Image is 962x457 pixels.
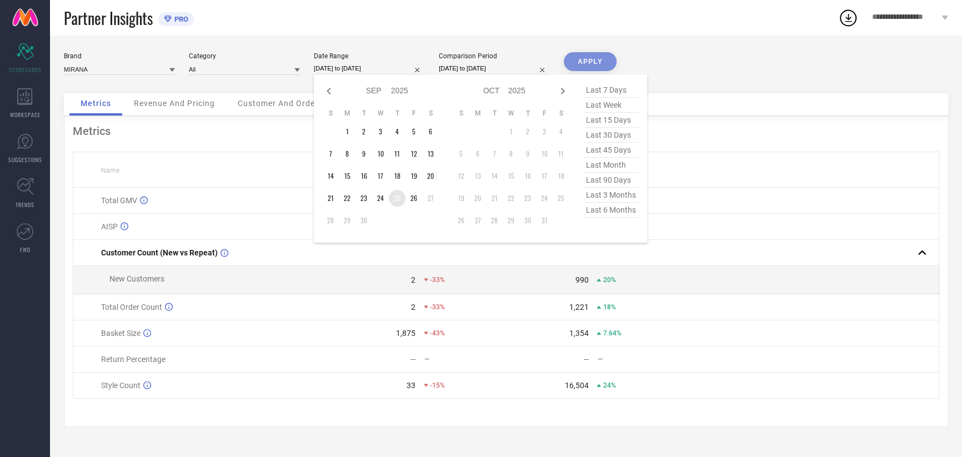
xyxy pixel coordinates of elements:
span: last 7 days [583,83,639,98]
th: Saturday [553,109,569,118]
div: Brand [64,52,175,60]
div: Date Range [314,52,425,60]
span: Style Count [101,381,141,390]
td: Thu Oct 09 2025 [519,145,536,162]
td: Sat Oct 18 2025 [553,168,569,184]
th: Wednesday [503,109,519,118]
div: Previous month [322,84,335,98]
span: PRO [172,15,188,23]
td: Sun Sep 21 2025 [322,190,339,207]
div: Open download list [838,8,858,28]
input: Select comparison period [439,63,550,74]
div: — [410,355,416,364]
th: Friday [405,109,422,118]
th: Monday [339,109,355,118]
td: Thu Sep 04 2025 [389,123,405,140]
td: Mon Oct 20 2025 [469,190,486,207]
td: Sun Oct 12 2025 [453,168,469,184]
input: Select date range [314,63,425,74]
div: 990 [575,275,588,284]
td: Mon Sep 15 2025 [339,168,355,184]
td: Thu Sep 25 2025 [389,190,405,207]
td: Sun Sep 07 2025 [322,145,339,162]
span: New Customers [109,274,164,283]
span: Basket Size [101,329,141,338]
span: last month [583,158,639,173]
span: 20% [603,276,615,284]
td: Fri Sep 19 2025 [405,168,422,184]
span: AISP [101,222,118,231]
th: Monday [469,109,486,118]
th: Thursday [389,109,405,118]
td: Fri Oct 24 2025 [536,190,553,207]
td: Tue Sep 30 2025 [355,212,372,229]
td: Tue Sep 09 2025 [355,145,372,162]
td: Fri Sep 26 2025 [405,190,422,207]
div: Category [189,52,300,60]
div: 1,875 [396,329,415,338]
td: Fri Sep 05 2025 [405,123,422,140]
div: 2 [411,303,415,312]
td: Mon Oct 13 2025 [469,168,486,184]
td: Sat Sep 13 2025 [422,145,439,162]
td: Thu Sep 18 2025 [389,168,405,184]
span: last 15 days [583,113,639,128]
span: Return Percentage [101,355,166,364]
td: Thu Oct 23 2025 [519,190,536,207]
span: WORKSPACE [10,111,41,119]
div: 1,221 [569,303,588,312]
span: FWD [20,245,31,254]
td: Mon Sep 08 2025 [339,145,355,162]
span: -15% [430,381,445,389]
td: Fri Sep 12 2025 [405,145,422,162]
td: Fri Oct 10 2025 [536,145,553,162]
span: 24% [603,381,615,389]
td: Wed Sep 10 2025 [372,145,389,162]
td: Sat Oct 04 2025 [553,123,569,140]
td: Tue Sep 23 2025 [355,190,372,207]
th: Saturday [422,109,439,118]
td: Thu Oct 02 2025 [519,123,536,140]
span: Revenue And Pricing [134,99,215,108]
div: — [583,355,589,364]
span: last 30 days [583,128,639,143]
div: — [597,355,678,363]
div: Next month [556,84,569,98]
td: Sat Sep 27 2025 [422,190,439,207]
td: Sun Sep 14 2025 [322,168,339,184]
th: Friday [536,109,553,118]
span: last 6 months [583,203,639,218]
td: Fri Oct 17 2025 [536,168,553,184]
div: Metrics [73,124,939,138]
th: Sunday [322,109,339,118]
th: Tuesday [355,109,372,118]
td: Wed Oct 22 2025 [503,190,519,207]
span: last 3 months [583,188,639,203]
td: Sun Sep 28 2025 [322,212,339,229]
th: Sunday [453,109,469,118]
span: -33% [430,303,445,311]
div: 2 [411,275,415,284]
span: Name [101,167,119,174]
div: 16,504 [564,381,588,390]
div: — [424,355,505,363]
div: Comparison Period [439,52,550,60]
td: Wed Sep 24 2025 [372,190,389,207]
span: -43% [430,329,445,337]
th: Thursday [519,109,536,118]
td: Tue Oct 14 2025 [486,168,503,184]
span: 18% [603,303,615,311]
th: Wednesday [372,109,389,118]
td: Sun Oct 05 2025 [453,145,469,162]
td: Sat Sep 06 2025 [422,123,439,140]
td: Tue Oct 28 2025 [486,212,503,229]
td: Wed Sep 17 2025 [372,168,389,184]
span: Total Order Count [101,303,162,312]
td: Mon Oct 27 2025 [469,212,486,229]
td: Wed Oct 29 2025 [503,212,519,229]
td: Thu Oct 16 2025 [519,168,536,184]
span: Customer Count (New vs Repeat) [101,248,218,257]
td: Thu Oct 30 2025 [519,212,536,229]
th: Tuesday [486,109,503,118]
td: Wed Oct 08 2025 [503,145,519,162]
